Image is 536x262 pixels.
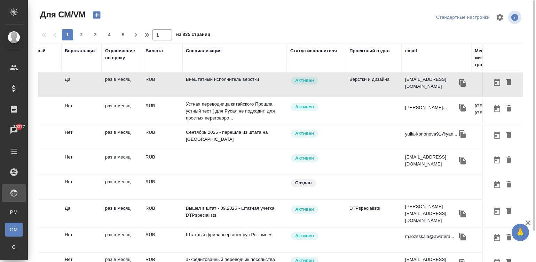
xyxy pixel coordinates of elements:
button: Скопировать [457,78,468,88]
button: 3 [90,29,101,40]
div: Рядовой исполнитель: назначай с учетом рейтинга [290,154,342,163]
p: Внештатный исполнитель верстки [186,76,283,83]
span: 5 [118,31,129,38]
button: Скопировать [457,231,468,242]
p: Устная переводчица китайского Прошла устный тест ( для Русал не подходит, для простых переговоро... [186,101,283,122]
span: Для СМ/VM [38,9,86,20]
td: Верстки и дизайна [346,72,402,97]
div: Рядовой исполнитель: назначай с учетом рейтинга [290,76,342,85]
a: С [5,240,23,254]
button: Удалить [503,205,515,218]
span: CM [9,226,19,233]
p: Активен [295,155,314,162]
button: Открыть календарь загрузки [491,102,503,115]
td: RUB [142,175,182,199]
td: раз в месяц [102,72,142,97]
p: [EMAIL_ADDRESS][DOMAIN_NAME] [405,76,457,90]
td: Нет [61,150,102,175]
td: Нет [61,99,102,123]
button: Открыть календарь загрузки [491,205,503,218]
button: 4 [104,29,115,40]
a: 10377 [2,122,26,139]
td: Нет [21,125,61,150]
button: Открыть календарь загрузки [491,76,503,89]
td: Да [61,201,102,226]
td: Нет [21,99,61,123]
td: Да [21,201,61,226]
button: Удалить [503,178,515,191]
div: Рядовой исполнитель: назначай с учетом рейтинга [290,129,342,138]
p: Активен [295,130,314,137]
button: Скопировать [457,155,468,166]
p: Активен [295,206,314,213]
td: Нет [61,175,102,199]
div: email [405,47,417,54]
td: раз в месяц [102,125,142,150]
div: Специализация [186,47,222,54]
td: RUB [142,228,182,252]
div: split button [434,12,491,23]
p: m.lozitskaia@awatera... [405,233,454,240]
td: раз в месяц [102,228,142,252]
button: Скопировать [457,208,468,219]
div: Проектный отдел [349,47,390,54]
button: 2 [76,29,87,40]
button: Открыть календарь загрузки [491,129,503,142]
span: 2 [76,31,87,38]
button: Создать [88,9,105,21]
a: PM [5,205,23,219]
button: 5 [118,29,129,40]
div: Статус исполнителя [290,47,337,54]
span: 🙏 [514,225,526,240]
p: Создан [295,179,312,186]
div: Ограничение по сроку [105,47,139,61]
button: Удалить [503,102,515,115]
p: Активен [295,77,314,84]
td: раз в месяц [102,99,142,123]
span: из 835 страниц [176,30,210,40]
button: Открыть календарь загрузки [491,178,503,191]
td: RUB [142,125,182,150]
div: Рядовой исполнитель: назначай с учетом рейтинга [290,231,342,241]
div: Верстальщик [65,47,96,54]
td: раз в месяц [102,150,142,175]
span: 3 [90,31,101,38]
p: Активен [295,103,314,110]
td: Нет [61,125,102,150]
button: Открыть календарь загрузки [491,154,503,167]
div: Место жительства(Город), гражданство [475,47,530,68]
button: 🙏 [512,224,529,241]
td: RUB [142,150,182,175]
div: Рядовой исполнитель: назначай с учетом рейтинга [290,205,342,214]
div: Валюта [145,47,163,54]
td: Нет [61,228,102,252]
td: Нет [21,72,61,97]
td: раз в месяц [102,175,142,199]
span: 10377 [9,123,29,130]
button: Открыть календарь загрузки [491,231,503,244]
button: Скопировать [457,102,468,113]
button: Скопировать [457,129,468,139]
td: RUB [142,99,182,123]
span: 4 [104,31,115,38]
p: Вышел в штат - 09.2025 - штатная учетка DTPspecialists [186,205,283,219]
p: Штатный фрилансер англ-рус Резюме + [186,231,283,238]
td: Нет [21,175,61,199]
td: Да [61,72,102,97]
p: yulia-kononova91@yan... [405,131,457,138]
td: DTPspecialists [346,201,402,226]
p: [PERSON_NAME]... [405,104,447,111]
p: [PERSON_NAME][EMAIL_ADDRESS][DOMAIN_NAME] [405,203,457,224]
span: Посмотреть информацию [508,11,523,24]
span: С [9,244,19,251]
div: Рядовой исполнитель: назначай с учетом рейтинга [290,102,342,112]
span: PM [9,209,19,216]
button: Удалить [503,129,515,142]
button: Удалить [503,76,515,89]
span: Настроить таблицу [491,9,508,26]
td: [GEOGRAPHIC_DATA], [GEOGRAPHIC_DATA] [471,99,534,123]
button: Удалить [503,231,515,244]
p: [EMAIL_ADDRESS][DOMAIN_NAME] [405,154,457,168]
button: Удалить [503,154,515,167]
td: RUB [142,72,182,97]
